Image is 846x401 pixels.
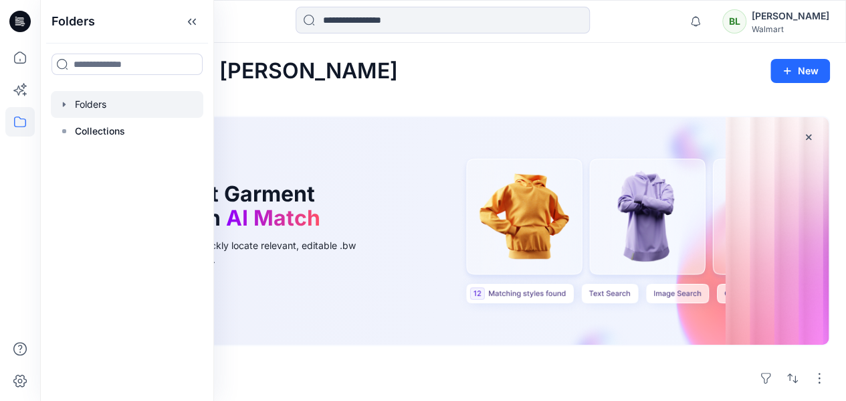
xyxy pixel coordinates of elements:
div: BL [722,9,746,33]
h2: Welcome back, [PERSON_NAME] [56,59,398,84]
div: Use text or image search to quickly locate relevant, editable .bw files for faster design workflows. [74,238,375,266]
h1: Find the Right Garment Instantly With [74,182,354,230]
p: Collections [75,123,125,139]
button: New [770,59,830,83]
div: [PERSON_NAME] [752,8,829,24]
span: AI Match [226,205,320,231]
div: Walmart [752,24,829,34]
